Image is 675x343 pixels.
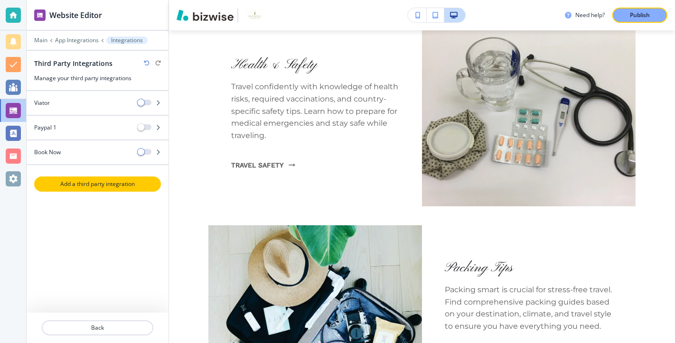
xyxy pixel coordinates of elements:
[34,176,161,192] button: Add a third party integration
[34,99,50,107] h4: Viator
[231,81,399,141] p: Travel confidently with knowledge of health risks, required vaccinations, and country-specific sa...
[43,324,152,332] p: Back
[42,320,153,335] button: Back
[27,91,169,116] div: Viator
[34,37,47,44] button: Main
[34,74,161,83] h3: Manage your third party integrations
[231,153,295,177] a: Travel Safety
[612,8,667,23] button: Publish
[575,11,605,19] h3: Need help?
[35,180,160,188] p: Add a third party integration
[106,37,148,44] button: Integrations
[34,9,46,21] img: editor icon
[422,28,636,206] img: <p>Health &amp; Safety</p>
[138,124,151,131] span: Embed Code is required
[242,10,268,20] img: Your Logo
[630,11,650,19] p: Publish
[55,37,99,44] button: App Integrations
[34,123,56,132] h4: Paypal 1
[177,9,234,21] img: Bizwise Logo
[231,57,317,73] p: Health & Safety
[27,116,169,140] div: Paypal 1Embed Code is required
[111,37,143,44] p: Integrations
[27,140,169,165] div: Book Now
[34,148,61,157] h4: Book Now
[445,260,513,276] p: Packing Tips
[49,9,102,21] h2: Website Editor
[445,284,613,332] p: Packing smart is crucial for stress-free travel. Find comprehensive packing guides based on your ...
[34,58,112,68] h2: Third Party Integrations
